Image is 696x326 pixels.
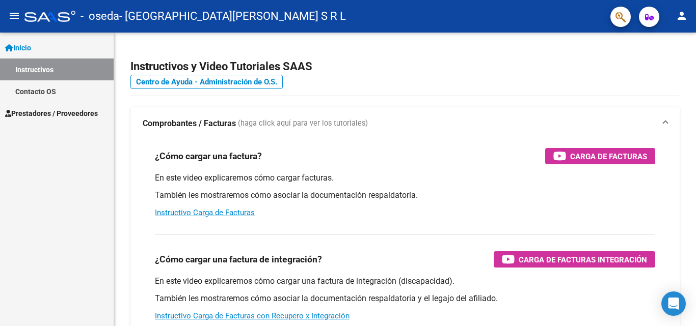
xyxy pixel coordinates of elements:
a: Instructivo Carga de Facturas con Recupero x Integración [155,311,350,320]
span: Prestadores / Proveedores [5,108,98,119]
p: También les mostraremos cómo asociar la documentación respaldatoria y el legajo del afiliado. [155,293,655,304]
mat-icon: menu [8,10,20,22]
button: Carga de Facturas Integración [494,251,655,268]
span: Carga de Facturas [570,150,647,163]
strong: Comprobantes / Facturas [143,118,236,129]
a: Instructivo Carga de Facturas [155,208,255,217]
a: Centro de Ayuda - Administración de O.S. [130,75,283,89]
mat-expansion-panel-header: Comprobantes / Facturas (haga click aquí para ver los tutoriales) [130,107,680,140]
span: - [GEOGRAPHIC_DATA][PERSON_NAME] S R L [119,5,346,27]
h3: ¿Cómo cargar una factura? [155,149,262,163]
button: Carga de Facturas [545,148,655,164]
span: - oseda [81,5,119,27]
mat-icon: person [676,10,688,22]
p: También les mostraremos cómo asociar la documentación respaldatoria. [155,190,655,201]
h3: ¿Cómo cargar una factura de integración? [155,252,322,266]
p: En este video explicaremos cómo cargar facturas. [155,172,655,184]
h2: Instructivos y Video Tutoriales SAAS [130,57,680,76]
p: En este video explicaremos cómo cargar una factura de integración (discapacidad). [155,276,655,287]
div: Open Intercom Messenger [661,291,686,316]
span: (haga click aquí para ver los tutoriales) [238,118,368,129]
span: Carga de Facturas Integración [519,253,647,266]
span: Inicio [5,42,31,53]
